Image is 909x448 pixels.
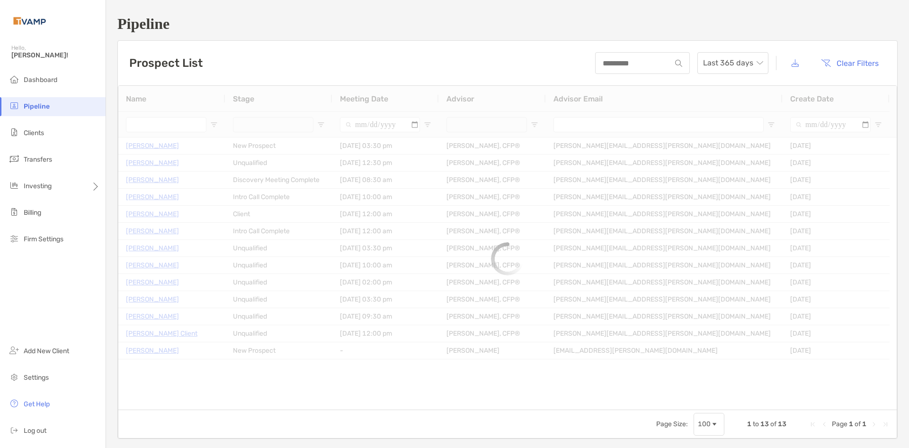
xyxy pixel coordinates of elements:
[698,420,711,428] div: 100
[849,420,853,428] span: 1
[778,420,786,428] span: 13
[9,424,20,436] img: logout icon
[24,235,63,243] span: Firm Settings
[855,420,861,428] span: of
[9,153,20,165] img: transfers icon
[770,420,776,428] span: of
[809,421,817,428] div: First Page
[24,155,52,164] span: Transfers
[9,180,20,191] img: investing icon
[703,53,763,73] span: Last 365 days
[24,374,49,382] span: Settings
[747,420,751,428] span: 1
[9,398,20,409] img: get-help icon
[656,420,688,428] div: Page Size:
[753,420,759,428] span: to
[9,371,20,383] img: settings icon
[760,420,769,428] span: 13
[832,420,847,428] span: Page
[24,347,69,355] span: Add New Client
[9,206,20,218] img: billing icon
[11,51,100,59] span: [PERSON_NAME]!
[24,129,44,137] span: Clients
[820,421,828,428] div: Previous Page
[24,182,52,190] span: Investing
[9,233,20,244] img: firm-settings icon
[24,400,50,408] span: Get Help
[117,15,898,33] h1: Pipeline
[24,209,41,217] span: Billing
[24,102,50,110] span: Pipeline
[870,421,878,428] div: Next Page
[11,4,48,38] img: Zoe Logo
[9,73,20,85] img: dashboard icon
[862,420,866,428] span: 1
[24,76,57,84] span: Dashboard
[24,427,46,435] span: Log out
[675,60,682,67] img: input icon
[9,345,20,356] img: add_new_client icon
[814,53,886,73] button: Clear Filters
[694,413,724,436] div: Page Size
[129,56,203,70] h3: Prospect List
[9,127,20,138] img: clients icon
[9,100,20,111] img: pipeline icon
[882,421,889,428] div: Last Page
